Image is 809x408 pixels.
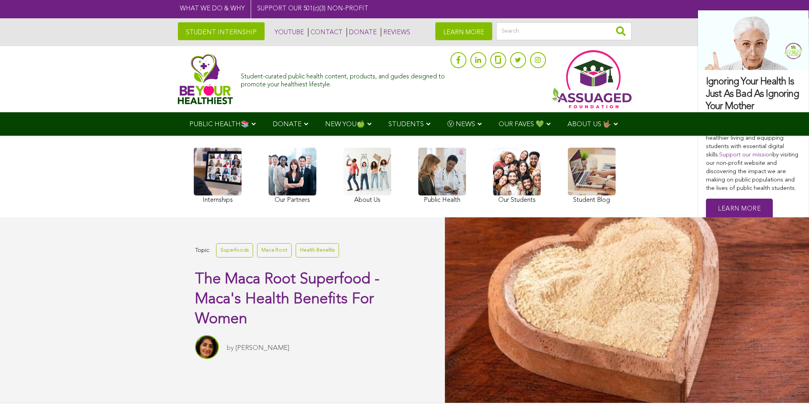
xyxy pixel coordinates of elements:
[195,272,380,327] span: The Maca Root Superfood - Maca's Health Benefits For Women
[347,28,377,37] a: DONATE
[496,22,632,40] input: Search
[706,199,773,220] a: Learn More
[273,28,304,37] a: YOUTUBE
[435,22,492,40] a: LEARN MORE
[567,121,611,128] span: ABOUT US 🤟🏽
[325,121,365,128] span: NEW YOU🍏
[236,345,289,351] a: [PERSON_NAME]
[178,22,265,40] a: STUDENT INTERNSHIP
[257,243,292,257] a: Maca Root
[178,54,233,104] img: Assuaged
[195,245,210,256] span: Topic:
[195,335,219,359] img: Sitara Darvish
[388,121,424,128] span: STUDENTS
[189,121,249,128] span: PUBLIC HEALTH📚
[552,50,632,108] img: Assuaged App
[769,370,809,408] iframe: Chat Widget
[308,28,343,37] a: CONTACT
[499,121,544,128] span: OUR FAVES 💚
[495,56,501,64] img: glassdoor
[381,28,410,37] a: REVIEWS
[241,69,446,88] div: Student-curated public health content, products, and guides designed to promote your healthiest l...
[227,345,234,351] span: by
[447,121,475,128] span: Ⓥ NEWS
[296,243,339,257] a: Health Benefits
[178,112,632,136] div: Navigation Menu
[273,121,302,128] span: DONATE
[216,243,253,257] a: Superfoods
